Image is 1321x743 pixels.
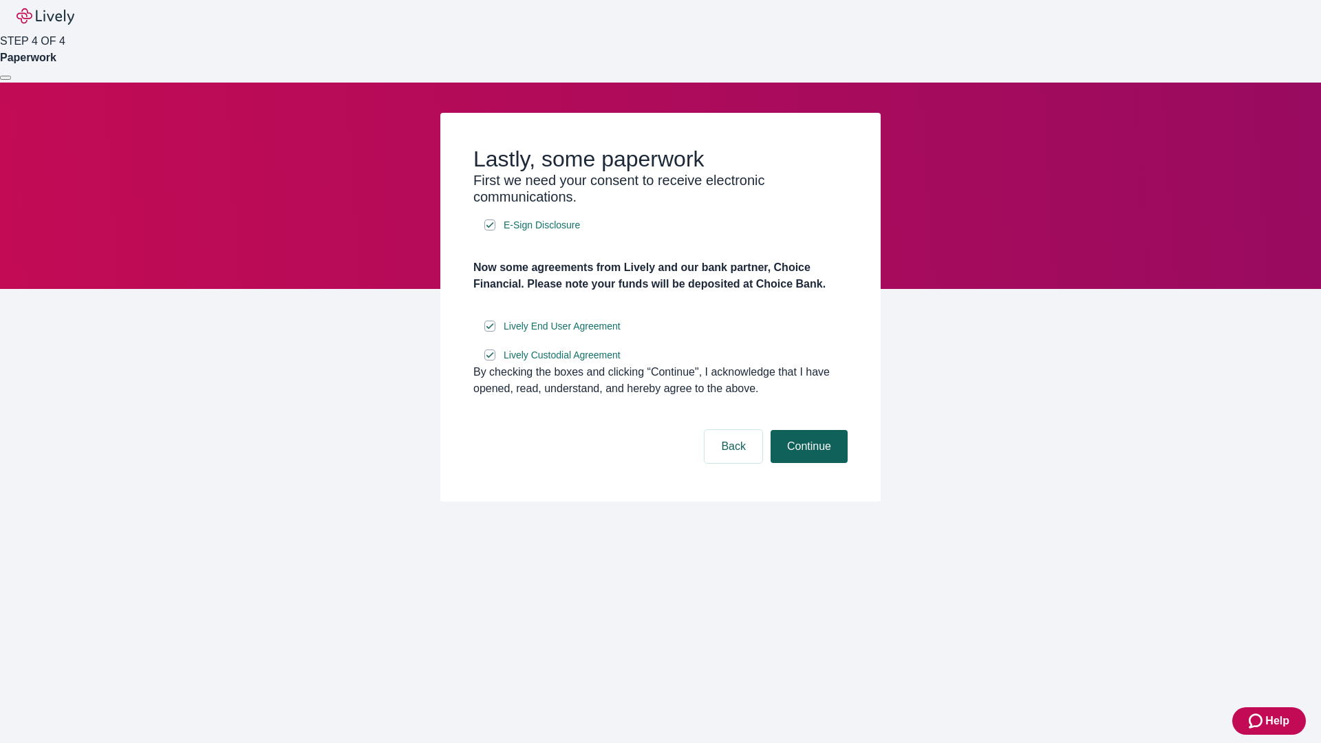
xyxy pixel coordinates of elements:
button: Back [705,430,762,463]
span: Lively End User Agreement [504,319,621,334]
span: E-Sign Disclosure [504,218,580,233]
button: Zendesk support iconHelp [1232,707,1306,735]
button: Continue [771,430,848,463]
a: e-sign disclosure document [501,318,623,335]
svg: Zendesk support icon [1249,713,1265,729]
h3: First we need your consent to receive electronic communications. [473,172,848,205]
span: Lively Custodial Agreement [504,348,621,363]
h2: Lastly, some paperwork [473,146,848,172]
a: e-sign disclosure document [501,217,583,234]
img: Lively [17,8,74,25]
div: By checking the boxes and clicking “Continue", I acknowledge that I have opened, read, understand... [473,364,848,397]
h4: Now some agreements from Lively and our bank partner, Choice Financial. Please note your funds wi... [473,259,848,292]
span: Help [1265,713,1289,729]
a: e-sign disclosure document [501,347,623,364]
